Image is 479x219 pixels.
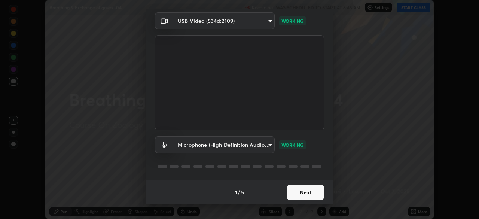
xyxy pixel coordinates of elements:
h4: 1 [235,188,237,196]
div: USB Video (534d:2109) [173,12,275,29]
div: USB Video (534d:2109) [173,136,275,153]
p: WORKING [281,18,303,24]
h4: 5 [241,188,244,196]
h4: / [238,188,240,196]
button: Next [287,185,324,200]
p: WORKING [281,142,303,148]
